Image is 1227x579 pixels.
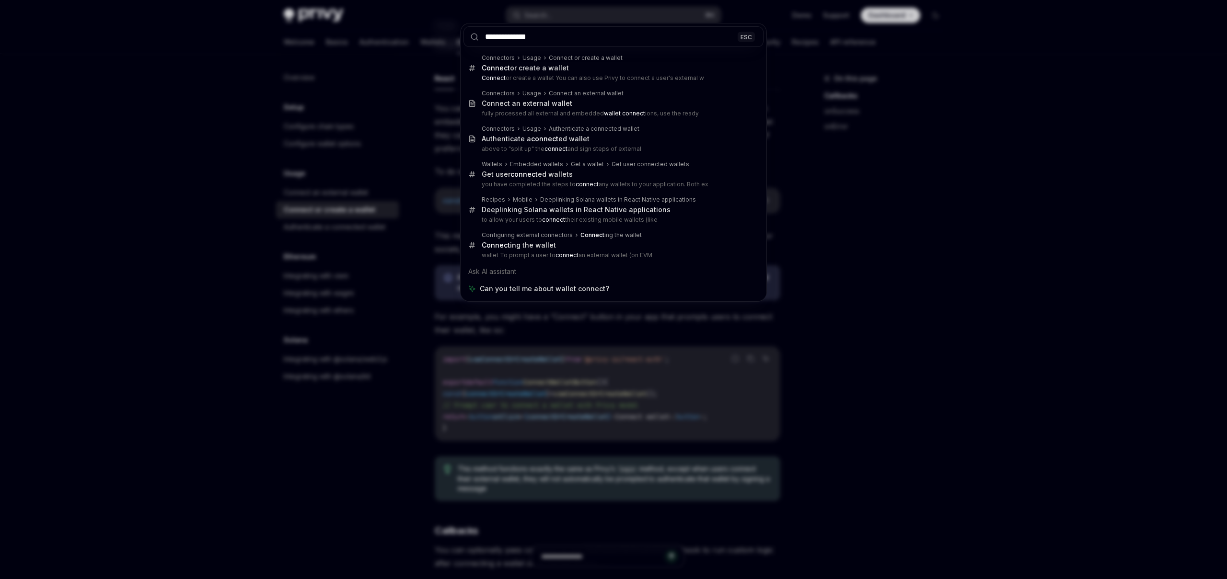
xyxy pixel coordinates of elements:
[482,251,743,259] p: wallet To prompt a user to an external wallet (on EVM
[482,90,515,97] div: Connectors
[576,181,599,188] b: connect
[482,64,510,72] b: Connect
[482,231,573,239] div: Configuring external connectors
[549,90,624,97] div: Connect an external wallet
[482,160,502,168] div: Wallets
[571,160,604,168] div: Get a wallet
[522,125,541,133] div: Usage
[549,54,623,62] div: Connect or create a wallet
[542,216,565,223] b: connect
[480,284,609,294] span: Can you tell me about wallet connect?
[544,145,567,152] b: connect
[482,125,515,133] div: Connectors
[531,135,558,143] b: connect
[482,241,556,250] div: ing the wallet
[580,231,604,238] b: Connect
[482,241,510,249] b: Connect
[510,160,563,168] div: Embedded wallets
[482,135,590,143] div: Authenticate a ed wallet
[556,251,579,259] b: connect
[482,110,743,117] p: fully processed all external and embedded ions, use the ready
[580,231,642,239] div: ing the wallet
[540,196,696,204] div: Deeplinking Solana wallets in React Native applications
[463,263,764,280] div: Ask AI assistant
[612,160,689,168] div: Get user connected wallets
[482,74,743,82] p: or create a wallet You can also use Privy to connect a user's external w
[522,90,541,97] div: Usage
[522,54,541,62] div: Usage
[482,196,505,204] div: Recipes
[549,125,639,133] div: Authenticate a connected wallet
[482,216,743,224] p: to allow your users to their existing mobile wallets (like
[482,205,671,214] div: Deeplinking Solana wallets in React Native applications
[604,110,645,117] b: wallet connect
[482,99,572,108] div: Connect an external wallet
[513,196,532,204] div: Mobile
[482,54,515,62] div: Connectors
[482,64,569,72] div: or create a wallet
[482,181,743,188] p: you have completed the steps to any wallets to your application. Both ex
[738,32,755,42] div: ESC
[482,170,573,179] div: Get user ed wallets
[482,74,506,81] b: Connect
[510,170,538,178] b: connect
[482,145,743,153] p: above to "split up" the and sign steps of external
